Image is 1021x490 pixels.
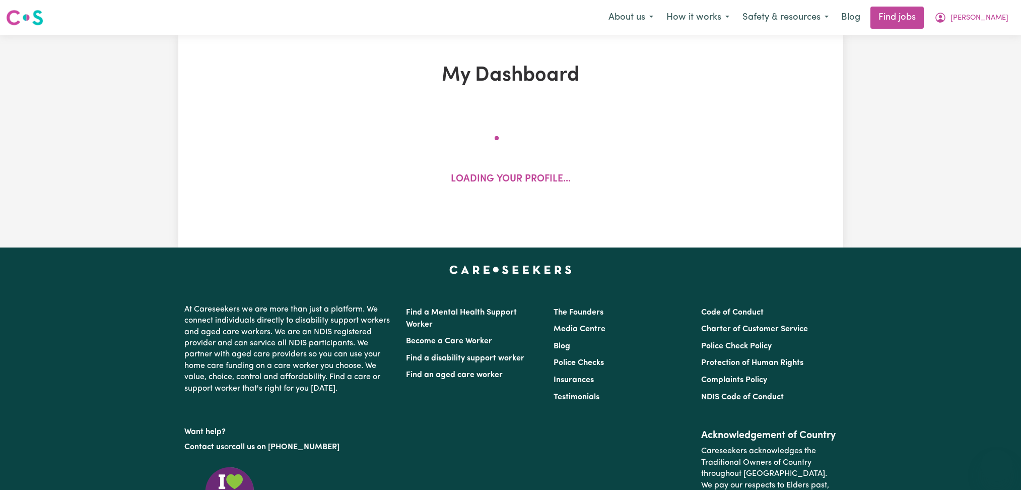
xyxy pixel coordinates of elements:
a: Find a disability support worker [406,354,524,362]
span: [PERSON_NAME] [950,13,1008,24]
a: The Founders [554,309,603,317]
iframe: Button to launch messaging window [981,450,1013,482]
p: or [184,438,394,457]
button: How it works [660,7,736,28]
a: Careseekers home page [449,266,572,274]
a: Police Checks [554,359,604,367]
a: Testimonials [554,393,599,401]
button: About us [602,7,660,28]
a: Code of Conduct [701,309,764,317]
a: Blog [835,7,866,29]
a: Find a Mental Health Support Worker [406,309,517,329]
h2: Acknowledgement of Country [701,430,837,442]
a: Careseekers logo [6,6,43,29]
a: Become a Care Worker [406,337,492,345]
a: NDIS Code of Conduct [701,393,784,401]
a: Police Check Policy [701,342,772,350]
a: Charter of Customer Service [701,325,808,333]
a: Find jobs [870,7,924,29]
button: Safety & resources [736,7,835,28]
p: Want help? [184,422,394,438]
button: My Account [928,7,1015,28]
a: Contact us [184,443,224,451]
a: Insurances [554,376,594,384]
a: Complaints Policy [701,376,767,384]
p: Loading your profile... [451,172,571,187]
a: Blog [554,342,570,350]
a: Protection of Human Rights [701,359,803,367]
a: Media Centre [554,325,605,333]
p: At Careseekers we are more than just a platform. We connect individuals directly to disability su... [184,300,394,398]
a: Find an aged care worker [406,371,503,379]
h1: My Dashboard [295,64,726,88]
img: Careseekers logo [6,9,43,27]
a: call us on [PHONE_NUMBER] [232,443,339,451]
